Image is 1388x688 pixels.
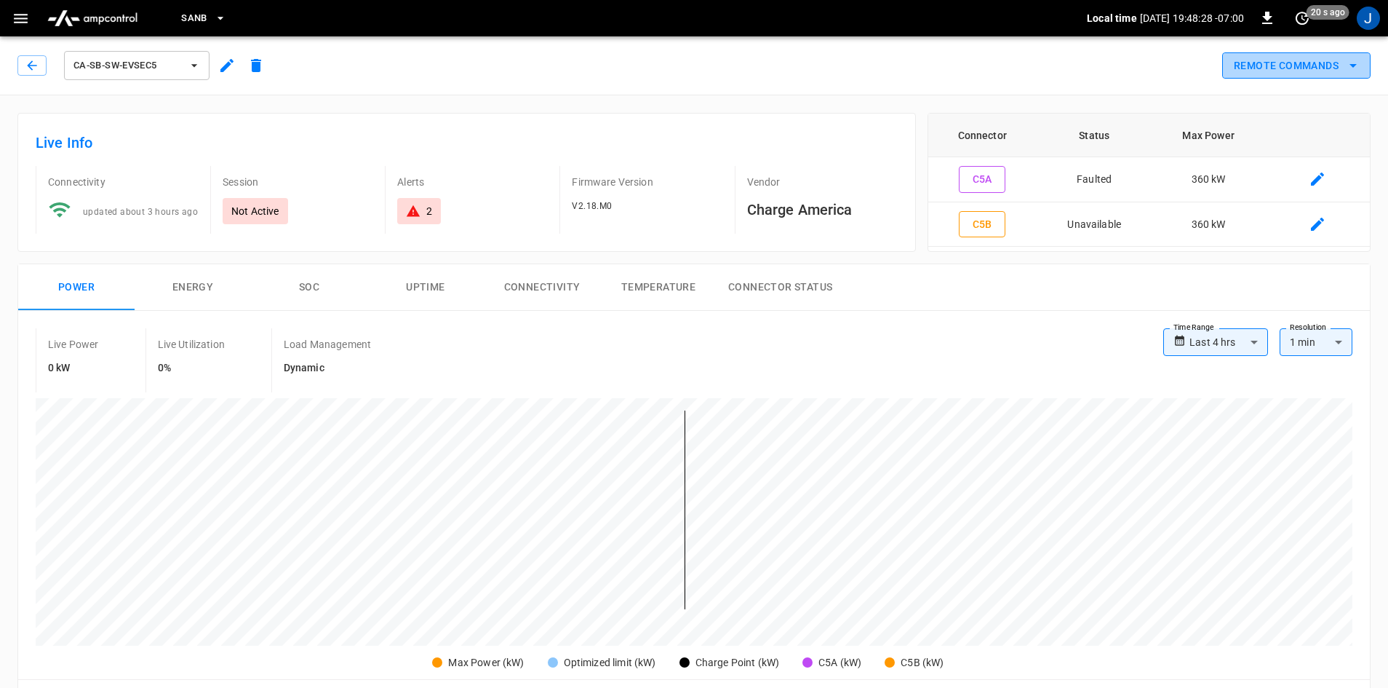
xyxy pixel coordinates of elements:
p: Live Utilization [158,337,225,352]
p: Alerts [397,175,548,189]
th: Connector [928,114,1037,157]
div: C5B (kW) [901,655,944,671]
p: Live Power [48,337,99,352]
img: ampcontrol.io logo [41,4,143,32]
button: Energy [135,264,251,311]
h6: Dynamic [284,360,371,376]
label: Resolution [1290,322,1326,333]
button: Connectivity [484,264,600,311]
p: Firmware Version [572,175,722,189]
td: Faulted [1037,157,1152,202]
p: Connectivity [48,175,199,189]
div: Last 4 hrs [1189,328,1268,356]
span: 20 s ago [1307,5,1349,20]
td: 360 kW [1152,157,1265,202]
h6: Charge America [747,198,898,221]
div: 2 [426,204,432,218]
div: remote commands options [1222,52,1371,79]
div: Charge Point (kW) [695,655,780,671]
th: Max Power [1152,114,1265,157]
button: SOC [251,264,367,311]
span: SanB [181,10,207,27]
div: Max Power (kW) [448,655,524,671]
button: ca-sb-sw-evseC5 [64,51,210,80]
button: Remote Commands [1222,52,1371,79]
button: Connector Status [717,264,844,311]
div: C5A (kW) [818,655,861,671]
button: C5A [959,166,1005,193]
td: Unavailable [1037,202,1152,248]
button: set refresh interval [1291,7,1314,30]
span: ca-sb-sw-evseC5 [73,58,181,74]
button: SanB [175,4,232,33]
h6: 0 kW [48,360,99,376]
td: 360 kW [1152,202,1265,248]
button: Temperature [600,264,717,311]
h6: 0% [158,360,225,376]
button: Power [18,264,135,311]
th: Status [1037,114,1152,157]
p: Load Management [284,337,371,352]
p: [DATE] 19:48:28 -07:00 [1140,11,1244,25]
label: Time Range [1173,322,1214,333]
button: Uptime [367,264,484,311]
span: updated about 3 hours ago [83,207,198,217]
div: Optimized limit (kW) [564,655,656,671]
p: Local time [1087,11,1137,25]
span: V2.18.M0 [572,201,612,211]
h6: Live Info [36,131,898,154]
div: 1 min [1280,328,1352,356]
button: C5B [959,211,1005,238]
p: Not Active [231,204,279,218]
p: Session [223,175,373,189]
div: profile-icon [1357,7,1380,30]
table: connector table [928,114,1370,247]
p: Vendor [747,175,898,189]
